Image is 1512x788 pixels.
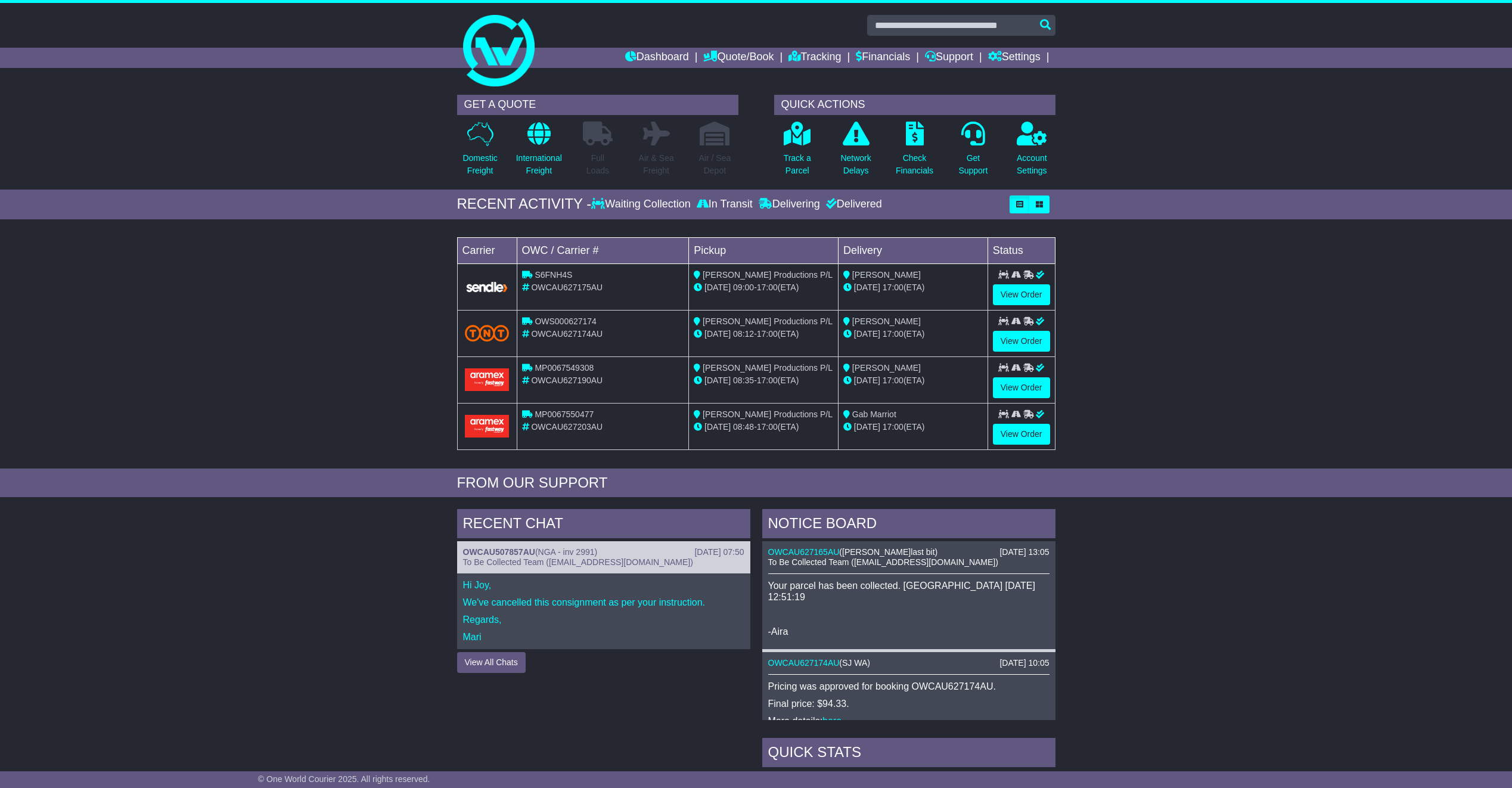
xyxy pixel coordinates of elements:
[883,283,904,292] span: 17:00
[852,317,921,326] span: [PERSON_NAME]
[462,152,497,177] p: Domestic Freight
[699,152,731,177] p: Air / Sea Depot
[768,658,840,668] a: OWCAU627174AU
[463,547,535,557] a: OWCAU507857AU
[822,716,842,726] a: here
[457,509,750,541] div: RECENT CHAT
[463,557,693,567] span: To Be Collected Team ([EMAIL_ADDRESS][DOMAIN_NAME])
[993,377,1050,398] a: View Order
[988,48,1041,68] a: Settings
[733,422,754,432] span: 08:48
[958,121,988,184] a: GetSupport
[457,196,592,213] div: RECENT ACTIVITY -
[516,121,563,184] a: InternationalFreight
[768,557,998,567] span: To Be Collected Team ([EMAIL_ADDRESS][DOMAIN_NAME])
[840,121,871,184] a: NetworkDelays
[768,547,1050,557] div: ( )
[925,48,973,68] a: Support
[757,422,778,432] span: 17:00
[457,474,1055,492] div: FROM OUR SUPPORT
[768,698,1050,709] p: Final price: $94.33.
[694,198,756,211] div: In Transit
[463,597,744,608] p: We've cancelled this consignment as per your instruction.
[694,374,833,387] div: - (ETA)
[854,329,880,339] span: [DATE]
[843,281,983,294] div: (ETA)
[838,237,988,263] td: Delivery
[535,270,572,280] span: S6FNH4S
[465,415,510,437] img: Aramex.png
[993,284,1050,305] a: View Order
[258,774,430,784] span: © One World Courier 2025. All rights reserved.
[999,547,1049,557] div: [DATE] 13:05
[516,152,562,177] p: International Freight
[768,580,1050,637] p: Your parcel has been collected. [GEOGRAPHIC_DATA] [DATE] 12:51:19 -Aira
[531,422,603,432] span: OWCAU627203AU
[703,363,833,373] span: [PERSON_NAME] Productions P/L
[457,652,526,673] button: View All Chats
[625,48,689,68] a: Dashboard
[463,547,744,557] div: ( )
[852,270,921,280] span: [PERSON_NAME]
[583,152,613,177] p: Full Loads
[535,317,597,326] span: OWS000627174
[703,317,833,326] span: [PERSON_NAME] Productions P/L
[852,409,896,419] span: Gab Marriot
[768,715,1050,727] p: More details: .
[463,614,744,625] p: Regards,
[896,152,933,177] p: Check Financials
[883,376,904,385] span: 17:00
[842,547,935,557] span: [PERSON_NAME]last bit
[843,374,983,387] div: (ETA)
[854,283,880,292] span: [DATE]
[774,95,1055,115] div: QUICK ACTIONS
[694,281,833,294] div: - (ETA)
[465,368,510,390] img: Aramex.png
[988,237,1055,263] td: Status
[733,283,754,292] span: 09:00
[768,547,840,557] a: OWCAU627165AU
[531,376,603,385] span: OWCAU627190AU
[704,329,731,339] span: [DATE]
[694,421,833,433] div: - (ETA)
[591,198,693,211] div: Waiting Collection
[463,579,744,591] p: Hi Joy,
[883,329,904,339] span: 17:00
[457,95,738,115] div: GET A QUOTE
[703,270,833,280] span: [PERSON_NAME] Productions P/L
[783,121,812,184] a: Track aParcel
[854,422,880,432] span: [DATE]
[465,281,510,293] img: GetCarrierServiceLogo
[768,681,1050,692] p: Pricing was approved for booking OWCAU627174AU.
[823,198,882,211] div: Delivered
[639,152,674,177] p: Air & Sea Freight
[694,547,744,557] div: [DATE] 07:50
[993,424,1050,445] a: View Order
[757,329,778,339] span: 17:00
[462,121,498,184] a: DomesticFreight
[842,658,867,668] span: SJ WA
[694,328,833,340] div: - (ETA)
[756,198,823,211] div: Delivering
[733,329,754,339] span: 08:12
[531,283,603,292] span: OWCAU627175AU
[757,376,778,385] span: 17:00
[768,658,1050,668] div: ( )
[517,237,689,263] td: OWC / Carrier #
[704,422,731,432] span: [DATE]
[465,325,510,341] img: TNT_Domestic.png
[784,152,811,177] p: Track a Parcel
[757,283,778,292] span: 17:00
[538,547,595,557] span: NGA - inv 2991
[843,421,983,433] div: (ETA)
[958,152,988,177] p: Get Support
[704,376,731,385] span: [DATE]
[703,48,774,68] a: Quote/Book
[1016,121,1048,184] a: AccountSettings
[733,376,754,385] span: 08:35
[1017,152,1047,177] p: Account Settings
[788,48,841,68] a: Tracking
[852,363,921,373] span: [PERSON_NAME]
[843,328,983,340] div: (ETA)
[457,237,517,263] td: Carrier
